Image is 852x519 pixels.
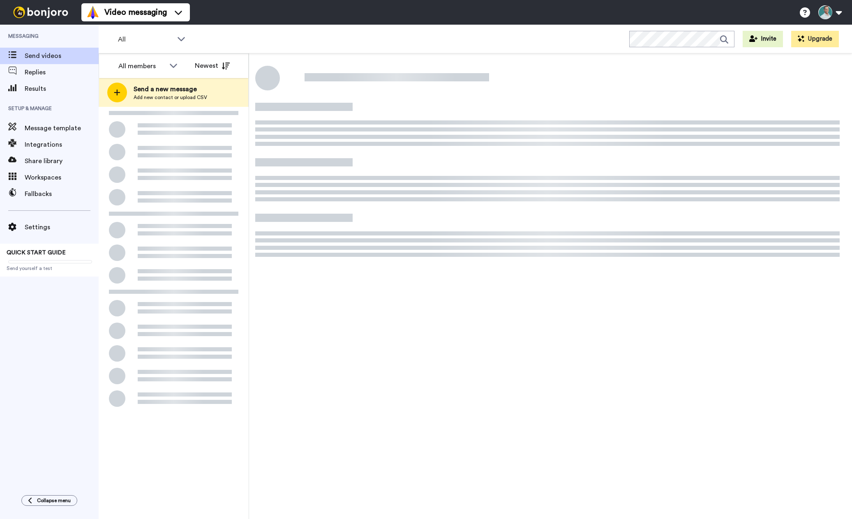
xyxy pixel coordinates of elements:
span: Settings [25,222,99,232]
span: Share library [25,156,99,166]
span: Integrations [25,140,99,150]
button: Collapse menu [21,495,77,506]
button: Newest [189,58,236,74]
img: vm-color.svg [86,6,99,19]
span: Workspaces [25,173,99,182]
span: Collapse menu [37,497,71,504]
span: All [118,35,173,44]
button: Invite [743,31,783,47]
div: All members [118,61,165,71]
span: Message template [25,123,99,133]
span: Replies [25,67,99,77]
span: Send yourself a test [7,265,92,272]
span: Send a new message [134,84,207,94]
span: Results [25,84,99,94]
span: Send videos [25,51,99,61]
span: QUICK START GUIDE [7,250,66,256]
button: Upgrade [791,31,839,47]
span: Video messaging [104,7,167,18]
span: Fallbacks [25,189,99,199]
img: bj-logo-header-white.svg [10,7,72,18]
span: Add new contact or upload CSV [134,94,207,101]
